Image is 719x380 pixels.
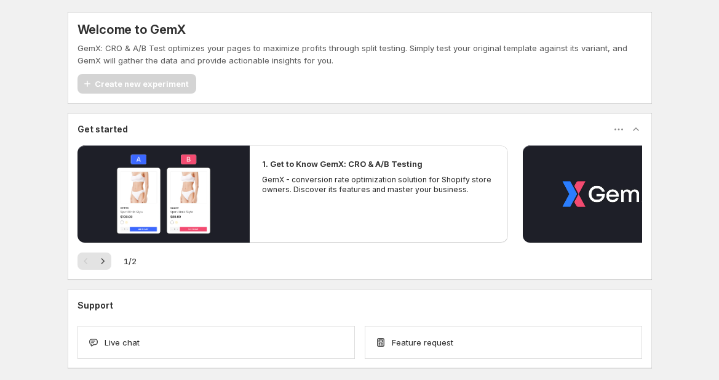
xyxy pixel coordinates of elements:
span: Live chat [105,336,140,349]
p: GemX - conversion rate optimization solution for Shopify store owners. Discover its features and ... [262,175,496,195]
h3: Get started [77,123,128,135]
span: 1 / 2 [124,255,137,267]
h3: Support [77,299,113,312]
p: GemX: CRO & A/B Test optimizes your pages to maximize profits through split testing. Simply test ... [77,42,642,67]
h5: Welcome to GemX [77,22,186,37]
span: Feature request [392,336,453,349]
h2: 1. Get to Know GemX: CRO & A/B Testing [262,158,423,170]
